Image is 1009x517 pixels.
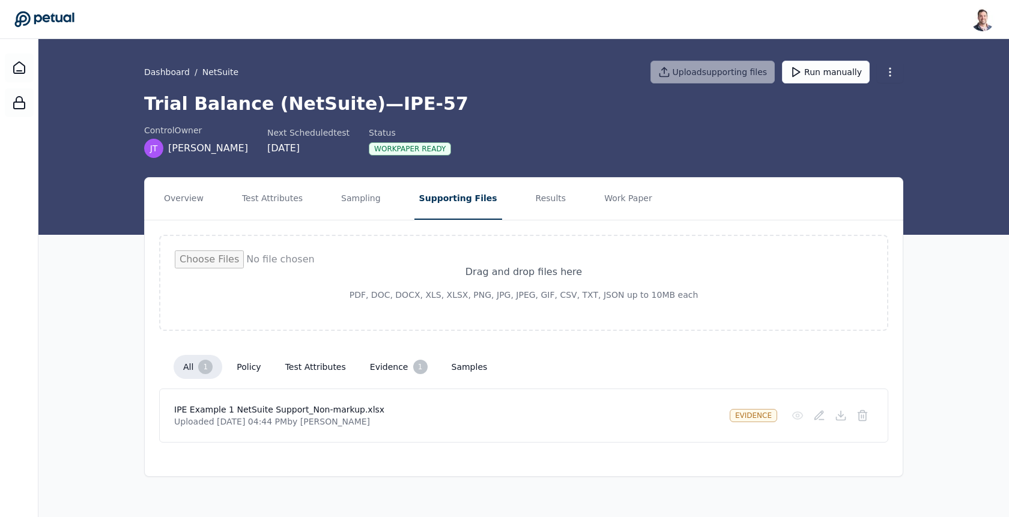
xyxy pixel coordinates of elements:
div: / [144,66,238,78]
div: 1 [198,360,213,374]
button: test attributes [276,356,356,378]
button: samples [442,356,497,378]
button: Uploadsupporting files [650,61,775,83]
button: Download File [830,405,852,426]
button: Delete File [852,405,873,426]
button: Sampling [336,178,386,220]
div: Workpaper Ready [369,142,451,156]
button: Add/Edit Description [808,405,830,426]
a: Go to Dashboard [14,11,74,28]
button: policy [227,356,270,378]
h1: Trial Balance (NetSuite) — IPE-57 [144,93,903,115]
div: 1 [413,360,428,374]
button: Run manually [782,61,870,83]
nav: Tabs [145,178,903,220]
button: Supporting Files [414,178,502,220]
a: SOC [5,88,34,117]
button: evidence 1 [360,355,437,379]
div: Status [369,127,451,139]
span: [PERSON_NAME] [168,141,248,156]
div: control Owner [144,124,248,136]
button: Preview File (hover for quick preview, click for full view) [787,405,808,426]
p: Uploaded [DATE] 04:44 PM by [PERSON_NAME] [174,416,720,428]
div: [DATE] [267,141,350,156]
a: Dashboard [5,53,34,82]
button: Results [531,178,571,220]
button: Work Paper [599,178,657,220]
h4: IPE Example 1 NetSuite Support_Non-markup.xlsx [174,404,720,416]
span: JT [150,142,158,154]
div: Next Scheduled test [267,127,350,139]
button: Test Attributes [237,178,308,220]
div: evidence [730,409,777,422]
a: Dashboard [144,66,190,78]
img: Snir Kodesh [971,7,995,31]
button: all 1 [174,355,222,379]
button: NetSuite [202,66,238,78]
button: Overview [159,178,208,220]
